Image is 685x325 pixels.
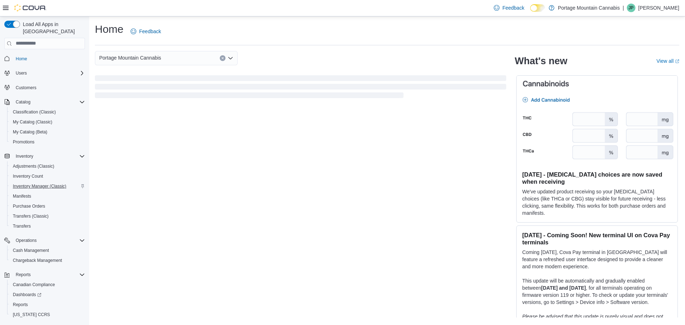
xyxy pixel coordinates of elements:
button: Inventory Manager (Classic) [7,181,88,191]
span: Transfers [10,222,85,230]
a: My Catalog (Beta) [10,128,50,136]
span: Purchase Orders [10,202,85,210]
span: Feedback [502,4,524,11]
span: Load All Apps in [GEOGRAPHIC_DATA] [20,21,85,35]
span: Manifests [10,192,85,200]
button: Inventory [13,152,36,161]
a: Feedback [128,24,164,39]
button: Inventory [1,151,88,161]
button: My Catalog (Classic) [7,117,88,127]
a: Dashboards [10,290,44,299]
span: Dashboards [10,290,85,299]
button: Adjustments (Classic) [7,161,88,171]
div: Jane Price [627,4,635,12]
span: Loading [95,77,506,100]
span: Promotions [13,139,35,145]
span: Promotions [10,138,85,146]
span: Manifests [13,193,31,199]
span: Dashboards [13,292,41,298]
a: Reports [10,300,31,309]
h1: Home [95,22,123,36]
a: Home [13,55,30,63]
a: Canadian Compliance [10,280,58,289]
span: Home [13,54,85,63]
span: Feedback [139,28,161,35]
span: Washington CCRS [10,310,85,319]
p: | [623,4,624,12]
button: Open list of options [228,55,233,61]
span: Reports [16,272,31,278]
a: Transfers [10,222,34,230]
p: This update will be automatically and gradually enabled between , for all terminals operating on ... [522,277,672,306]
a: Chargeback Management [10,256,65,265]
span: My Catalog (Beta) [13,129,47,135]
span: Inventory Manager (Classic) [13,183,66,189]
span: Cash Management [13,248,49,253]
span: Reports [13,302,28,308]
a: View allExternal link [656,58,679,64]
a: [US_STATE] CCRS [10,310,53,319]
span: Reports [13,270,85,279]
span: Inventory Count [13,173,43,179]
span: Transfers (Classic) [13,213,49,219]
a: Classification (Classic) [10,108,59,116]
a: Inventory Manager (Classic) [10,182,69,191]
span: Reports [10,300,85,309]
button: Home [1,54,88,64]
span: Cash Management [10,246,85,255]
button: Operations [13,236,40,245]
button: Reports [13,270,34,279]
span: Transfers [13,223,31,229]
svg: External link [675,59,679,64]
span: Portage Mountain Cannabis [99,54,161,62]
button: Clear input [220,55,225,61]
a: My Catalog (Classic) [10,118,55,126]
button: Reports [7,300,88,310]
h3: [DATE] - [MEDICAL_DATA] choices are now saved when receiving [522,171,672,185]
button: Chargeback Management [7,255,88,265]
button: Canadian Compliance [7,280,88,290]
button: Transfers [7,221,88,231]
button: Catalog [1,97,88,107]
button: Customers [1,82,88,93]
span: Inventory Count [10,172,85,181]
p: We've updated product receiving so your [MEDICAL_DATA] choices (like THCa or CBG) stay visible fo... [522,188,672,217]
p: Coming [DATE], Cova Pay terminal in [GEOGRAPHIC_DATA] will feature a refreshed user interface des... [522,249,672,270]
button: Purchase Orders [7,201,88,211]
span: Users [16,70,27,76]
span: JP [629,4,634,12]
button: Manifests [7,191,88,201]
h2: What's new [515,55,567,67]
a: Purchase Orders [10,202,48,210]
span: My Catalog (Classic) [13,119,52,125]
button: Classification (Classic) [7,107,88,117]
button: Catalog [13,98,33,106]
a: Inventory Count [10,172,46,181]
span: Adjustments (Classic) [10,162,85,171]
span: My Catalog (Classic) [10,118,85,126]
span: Inventory [13,152,85,161]
span: Purchase Orders [13,203,45,209]
span: Chargeback Management [13,258,62,263]
a: Transfers (Classic) [10,212,51,220]
span: My Catalog (Beta) [10,128,85,136]
span: [US_STATE] CCRS [13,312,50,318]
span: Inventory [16,153,33,159]
a: Adjustments (Classic) [10,162,57,171]
a: Feedback [491,1,527,15]
input: Dark Mode [530,4,545,12]
button: My Catalog (Beta) [7,127,88,137]
a: Dashboards [7,290,88,300]
span: Catalog [13,98,85,106]
button: [US_STATE] CCRS [7,310,88,320]
button: Transfers (Classic) [7,211,88,221]
span: Inventory Manager (Classic) [10,182,85,191]
a: Manifests [10,192,34,200]
span: Operations [16,238,37,243]
span: Transfers (Classic) [10,212,85,220]
span: Classification (Classic) [10,108,85,116]
button: Operations [1,235,88,245]
button: Inventory Count [7,171,88,181]
span: Operations [13,236,85,245]
button: Users [1,68,88,78]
